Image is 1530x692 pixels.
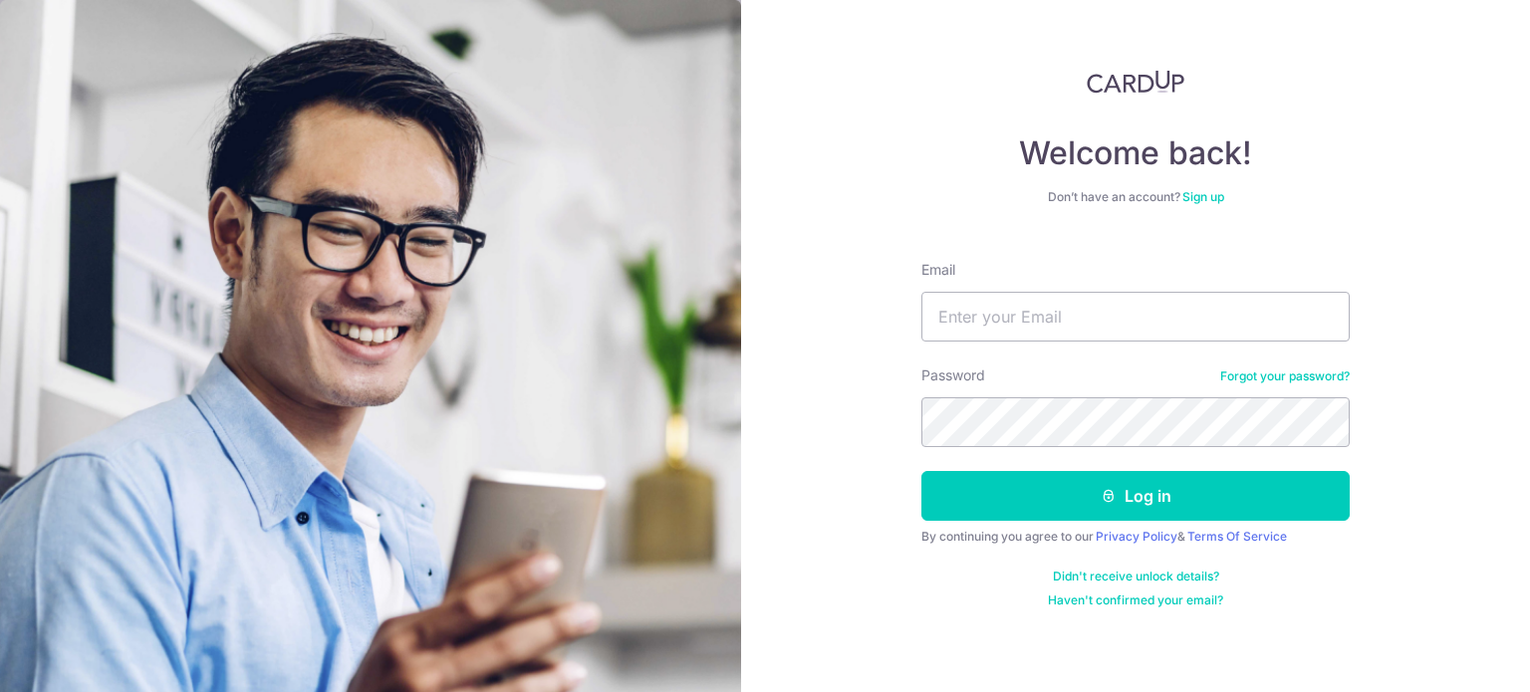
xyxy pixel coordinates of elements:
[1220,368,1350,384] a: Forgot your password?
[921,189,1350,205] div: Don’t have an account?
[1048,592,1223,608] a: Haven't confirmed your email?
[921,292,1350,342] input: Enter your Email
[1087,70,1184,94] img: CardUp Logo
[1053,569,1219,584] a: Didn't receive unlock details?
[1187,529,1287,544] a: Terms Of Service
[921,365,985,385] label: Password
[921,260,955,280] label: Email
[921,529,1350,545] div: By continuing you agree to our &
[921,133,1350,173] h4: Welcome back!
[1182,189,1224,204] a: Sign up
[921,471,1350,521] button: Log in
[1096,529,1177,544] a: Privacy Policy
